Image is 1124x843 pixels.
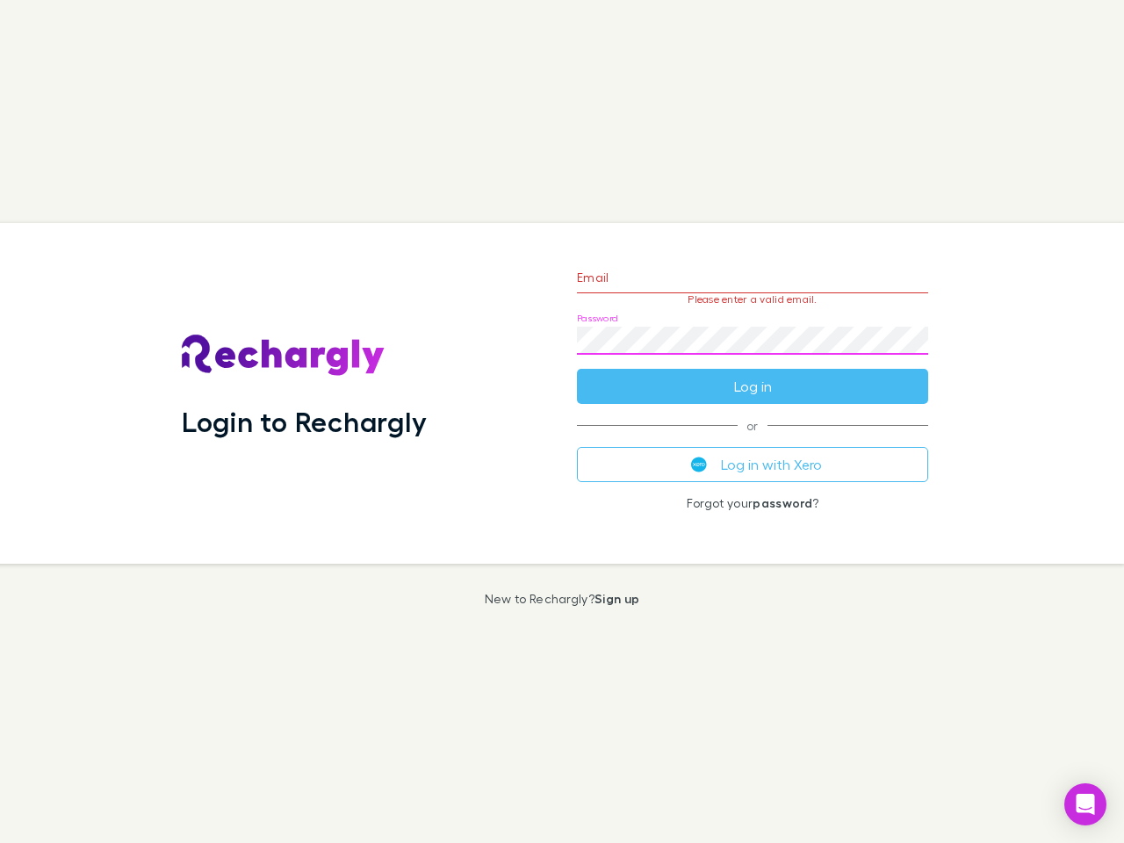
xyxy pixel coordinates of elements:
[577,447,928,482] button: Log in with Xero
[182,335,385,377] img: Rechargly's Logo
[182,405,427,438] h1: Login to Rechargly
[577,293,928,306] p: Please enter a valid email.
[1064,783,1106,825] div: Open Intercom Messenger
[577,369,928,404] button: Log in
[577,425,928,426] span: or
[485,592,640,606] p: New to Rechargly?
[691,457,707,472] img: Xero's logo
[594,591,639,606] a: Sign up
[753,495,812,510] a: password
[577,312,618,325] label: Password
[577,496,928,510] p: Forgot your ?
